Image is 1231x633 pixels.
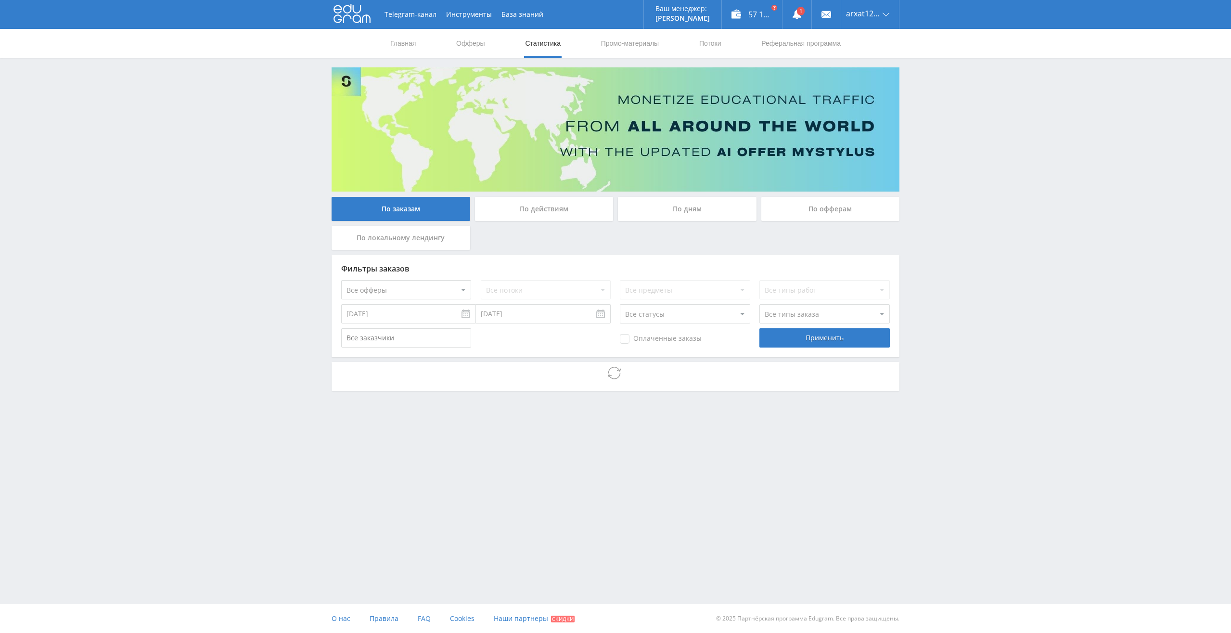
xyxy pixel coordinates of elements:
span: Cookies [450,614,474,623]
img: Banner [332,67,899,192]
a: Промо-материалы [600,29,660,58]
div: По дням [618,197,757,221]
p: Ваш менеджер: [655,5,710,13]
a: Наши партнеры Скидки [494,604,575,633]
span: О нас [332,614,350,623]
span: Скидки [551,616,575,622]
input: Все заказчики [341,328,471,348]
div: © 2025 Партнёрская программа Edugram. Все права защищены. [620,604,899,633]
div: Применить [759,328,889,348]
a: О нас [332,604,350,633]
div: Фильтры заказов [341,264,890,273]
a: Офферы [455,29,486,58]
span: Оплаченные заказы [620,334,702,344]
a: Правила [370,604,398,633]
div: По локальному лендингу [332,226,470,250]
span: arxat1268 [846,10,880,17]
a: Главная [389,29,417,58]
a: Cookies [450,604,474,633]
div: По действиям [475,197,614,221]
span: FAQ [418,614,431,623]
a: FAQ [418,604,431,633]
a: Реферальная программа [760,29,842,58]
span: Правила [370,614,398,623]
a: Потоки [698,29,722,58]
div: По офферам [761,197,900,221]
p: [PERSON_NAME] [655,14,710,22]
div: По заказам [332,197,470,221]
a: Статистика [524,29,562,58]
span: Наши партнеры [494,614,548,623]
